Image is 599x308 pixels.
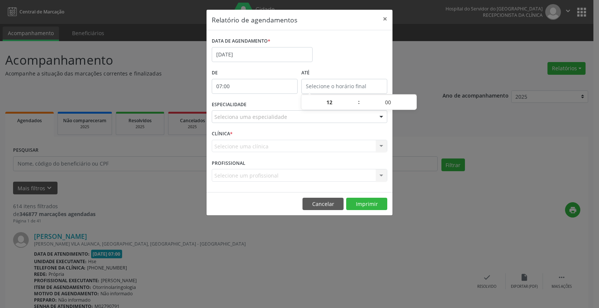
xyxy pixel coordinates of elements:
[212,36,270,47] label: DATA DE AGENDAMENTO
[212,15,297,25] h5: Relatório de agendamentos
[212,47,313,62] input: Selecione uma data ou intervalo
[212,67,298,79] label: De
[212,79,298,94] input: Selecione o horário inicial
[301,79,387,94] input: Selecione o horário final
[378,10,392,28] button: Close
[212,128,233,140] label: CLÍNICA
[214,113,287,121] span: Seleciona uma especialidade
[358,95,360,110] span: :
[302,198,344,210] button: Cancelar
[360,95,416,110] input: Minute
[301,67,387,79] label: ATÉ
[212,157,245,169] label: PROFISSIONAL
[212,99,246,111] label: ESPECIALIDADE
[301,95,358,110] input: Hour
[346,198,387,210] button: Imprimir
